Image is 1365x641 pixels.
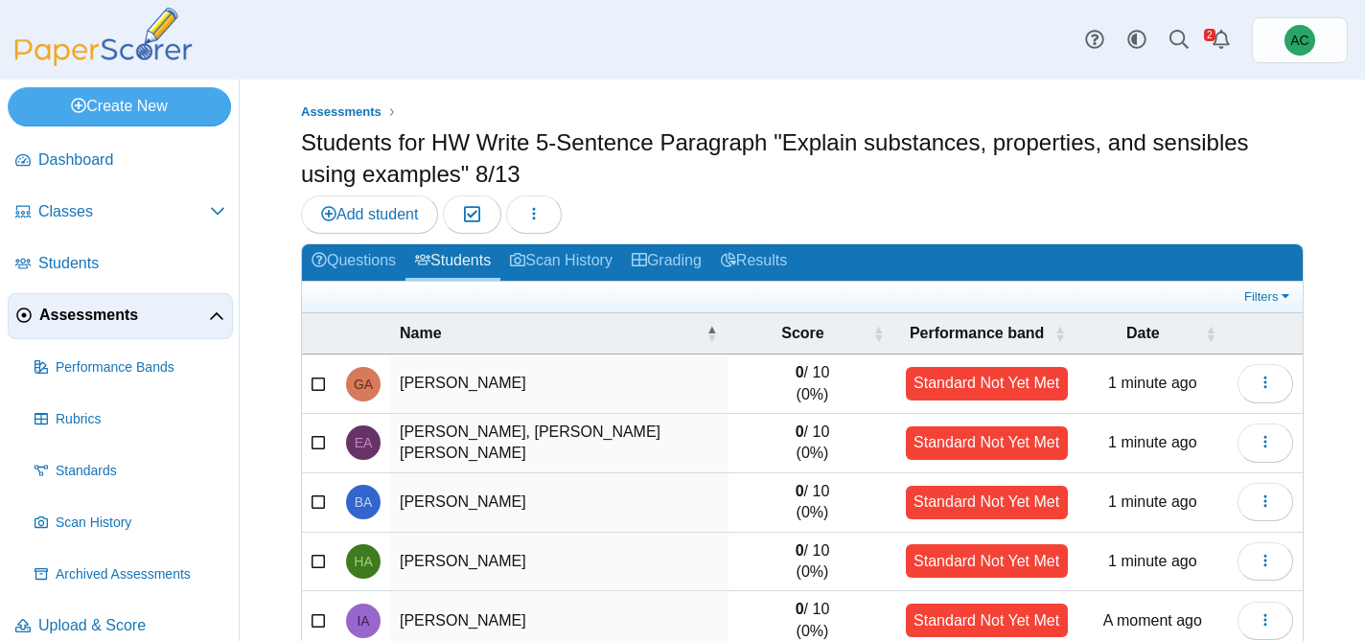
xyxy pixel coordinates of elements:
td: / 10 (0%) [729,414,895,473]
time: Aug 13, 2025 at 12:08 PM [1108,553,1197,569]
img: PaperScorer [8,8,199,66]
a: Grading [622,244,711,280]
span: Classes [38,201,210,222]
span: Ivy Anderson [357,614,369,628]
td: / 10 (0%) [729,533,895,592]
td: [PERSON_NAME] [390,533,729,592]
time: Aug 13, 2025 at 12:08 PM [1108,493,1197,510]
span: Date [1126,325,1160,341]
span: Blythe Andersen [355,495,373,509]
a: Students [405,244,500,280]
span: Archived Assessments [56,565,225,584]
span: Students [38,253,225,274]
a: Assessments [8,293,233,339]
span: Dashboard [38,149,225,171]
div: Standard Not Yet Met [906,426,1068,460]
a: Standards [27,448,233,494]
b: 0 [796,364,804,380]
span: Performance band : Activate to sort [1054,313,1066,354]
h1: Students for HW Write 5-Sentence Paragraph "Explain substances, properties, and sensibles using e... [301,126,1304,191]
span: Scan History [56,514,225,533]
span: Upload & Score [38,615,225,636]
td: [PERSON_NAME], [PERSON_NAME] [PERSON_NAME] [390,414,729,473]
span: Performance Bands [56,358,225,378]
span: Standards [56,462,225,481]
a: Alerts [1200,19,1242,61]
time: Aug 13, 2025 at 12:08 PM [1108,375,1197,391]
td: [PERSON_NAME] [390,355,729,414]
span: Add student [321,206,418,222]
time: Aug 13, 2025 at 12:09 PM [1103,612,1202,629]
a: Rubrics [27,397,233,443]
span: Assessments [301,104,382,119]
time: Aug 13, 2025 at 12:08 PM [1108,434,1197,450]
span: Performance band [910,325,1044,341]
a: Performance Bands [27,345,233,391]
a: Add student [301,195,438,234]
b: 0 [796,483,804,499]
span: Elizabeth Maria Alex [355,436,373,449]
td: / 10 (0%) [729,473,895,533]
span: Rubrics [56,410,225,429]
td: / 10 (0%) [729,355,895,414]
span: Andrew Christman [1290,34,1308,47]
span: Score : Activate to sort [873,313,885,354]
a: PaperScorer [8,53,199,69]
span: Date : Activate to sort [1205,313,1216,354]
a: Assessments [296,101,386,125]
a: Filters [1239,287,1298,307]
a: Archived Assessments [27,552,233,598]
b: 0 [796,542,804,559]
a: Questions [302,244,405,280]
a: Dashboard [8,138,233,184]
a: Scan History [500,244,622,280]
a: Create New [8,87,231,126]
a: Scan History [27,500,233,546]
a: Students [8,241,233,287]
span: Hannah Andersen [354,555,372,568]
b: 0 [796,601,804,617]
a: Results [711,244,797,280]
span: Name : Activate to invert sorting [706,313,717,354]
td: [PERSON_NAME] [390,473,729,533]
b: 0 [796,424,804,440]
span: Andrew Christman [1284,25,1315,56]
div: Standard Not Yet Met [906,367,1068,401]
div: Standard Not Yet Met [906,486,1068,519]
div: Standard Not Yet Met [906,544,1068,578]
span: Assessments [39,305,209,326]
div: Standard Not Yet Met [906,604,1068,637]
span: Score [781,325,823,341]
a: Classes [8,190,233,236]
span: Ghena Alazzawi [354,378,373,391]
a: Andrew Christman [1252,17,1348,63]
span: Name [400,325,442,341]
